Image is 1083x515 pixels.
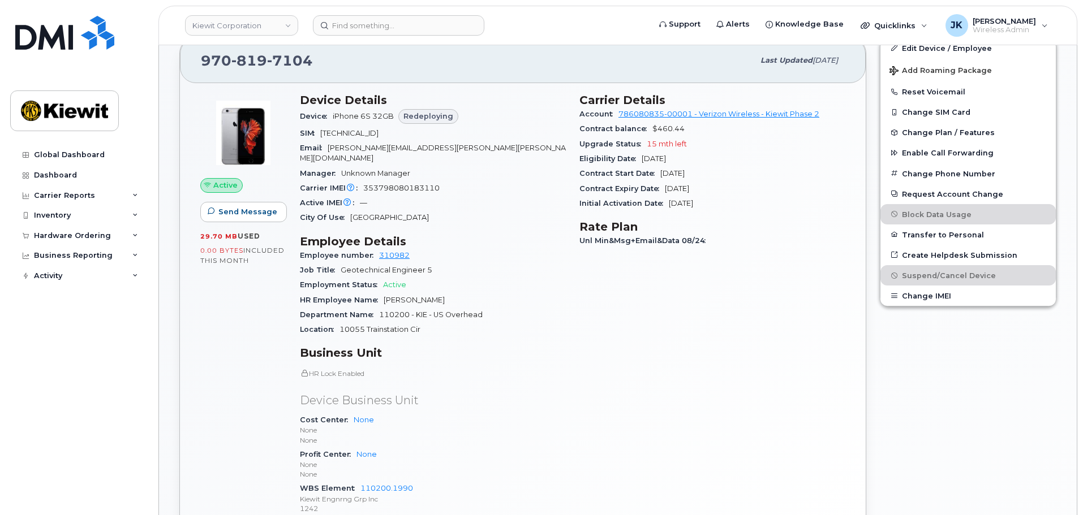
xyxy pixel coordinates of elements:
p: 1242 [300,504,566,513]
span: used [238,232,260,240]
span: [DATE] [669,199,693,207]
h3: Employee Details [300,235,566,248]
span: 15 mth left [647,140,687,148]
a: 110200.1990 [360,484,413,492]
p: None [300,460,566,469]
span: Support [669,19,700,30]
span: Unl Min&Msg+Email&Data 08/24 [579,236,711,245]
input: Find something... [313,15,484,36]
span: Manager [300,169,341,178]
span: Geotechnical Engineer 5 [341,266,432,274]
span: SIM [300,129,320,137]
img: image20231002-3703462-1e5097k.jpeg [209,99,277,167]
span: [PERSON_NAME][EMAIL_ADDRESS][PERSON_NAME][PERSON_NAME][DOMAIN_NAME] [300,144,566,162]
span: Contract Expiry Date [579,184,665,193]
button: Reset Voicemail [880,81,1056,102]
div: Jamie Krussel [938,14,1056,37]
a: Create Helpdesk Submission [880,245,1056,265]
span: Unknown Manager [341,169,410,178]
span: City Of Use [300,213,350,222]
span: WBS Element [300,484,360,492]
a: 310982 [379,251,410,259]
span: Active [383,280,406,289]
span: Suspend/Cancel Device [902,271,996,280]
span: Upgrade Status [579,140,647,148]
span: Device [300,112,333,120]
iframe: Messenger Launcher [1034,466,1075,507]
span: Alerts [726,19,750,30]
button: Change Plan / Features [880,122,1056,142]
span: Wireless Admin [973,25,1036,34]
button: Send Message [200,202,287,222]
span: Account [579,110,618,118]
a: Support [651,13,708,36]
span: [TECHNICAL_ID] [320,129,379,137]
span: 819 [231,52,267,69]
span: Carrier IMEI [300,184,363,192]
button: Change Phone Number [880,163,1056,184]
span: Send Message [218,206,277,217]
span: [PERSON_NAME] [384,296,445,304]
p: Device Business Unit [300,392,566,409]
p: HR Lock Enabled [300,369,566,378]
span: Eligibility Date [579,154,642,163]
span: 970 [201,52,313,69]
span: Change Plan / Features [902,128,995,137]
span: Contract balance [579,124,652,133]
span: Quicklinks [874,21,916,30]
span: 110200 - KIE - US Overhead [379,310,483,319]
h3: Rate Plan [579,220,845,233]
span: Active [213,180,238,191]
h3: Carrier Details [579,93,845,107]
a: Edit Device / Employee [880,38,1056,58]
span: 0.00 Bytes [200,246,243,254]
span: Profit Center [300,450,356,458]
span: Active IMEI [300,198,360,207]
span: Initial Activation Date [579,199,669,207]
span: JK [951,19,962,32]
span: Add Roaming Package [889,66,992,77]
span: Employment Status [300,280,383,289]
span: Contract Start Date [579,169,660,178]
span: HR Employee Name [300,296,384,304]
span: [GEOGRAPHIC_DATA] [350,213,429,222]
button: Request Account Change [880,184,1056,204]
p: None [300,469,566,479]
span: 29.70 MB [200,232,238,240]
button: Suspend/Cancel Device [880,265,1056,285]
a: Knowledge Base [758,13,852,36]
a: Kiewit Corporation [185,15,298,36]
span: 353798080183110 [363,184,440,192]
span: — [360,198,367,207]
span: [PERSON_NAME] [973,16,1036,25]
a: None [356,450,377,458]
h3: Business Unit [300,346,566,360]
span: Department Name [300,310,379,319]
a: 786080835-00001 - Verizon Wireless - Kiewit Phase 2 [618,110,819,118]
span: Email [300,144,328,152]
span: Location [300,325,339,334]
span: [DATE] [642,154,666,163]
span: $460.44 [652,124,685,133]
a: Alerts [708,13,758,36]
span: Redeploying [403,111,453,122]
button: Change IMEI [880,285,1056,306]
p: None [300,425,566,435]
span: 10055 Trainstation Cir [339,325,420,334]
span: iPhone 6S 32GB [333,112,394,120]
span: [DATE] [813,56,838,64]
span: Employee number [300,251,379,259]
button: Change SIM Card [880,102,1056,122]
span: Enable Call Forwarding [902,149,994,157]
div: Quicklinks [853,14,935,37]
button: Add Roaming Package [880,58,1056,81]
span: Job Title [300,266,341,274]
button: Block Data Usage [880,204,1056,224]
span: Last updated [760,56,813,64]
a: None [354,416,374,424]
span: Knowledge Base [775,19,844,30]
p: None [300,435,566,445]
span: [DATE] [660,169,685,178]
p: Kiewit Engnrng Grp Inc [300,494,566,504]
span: [DATE] [665,184,689,193]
